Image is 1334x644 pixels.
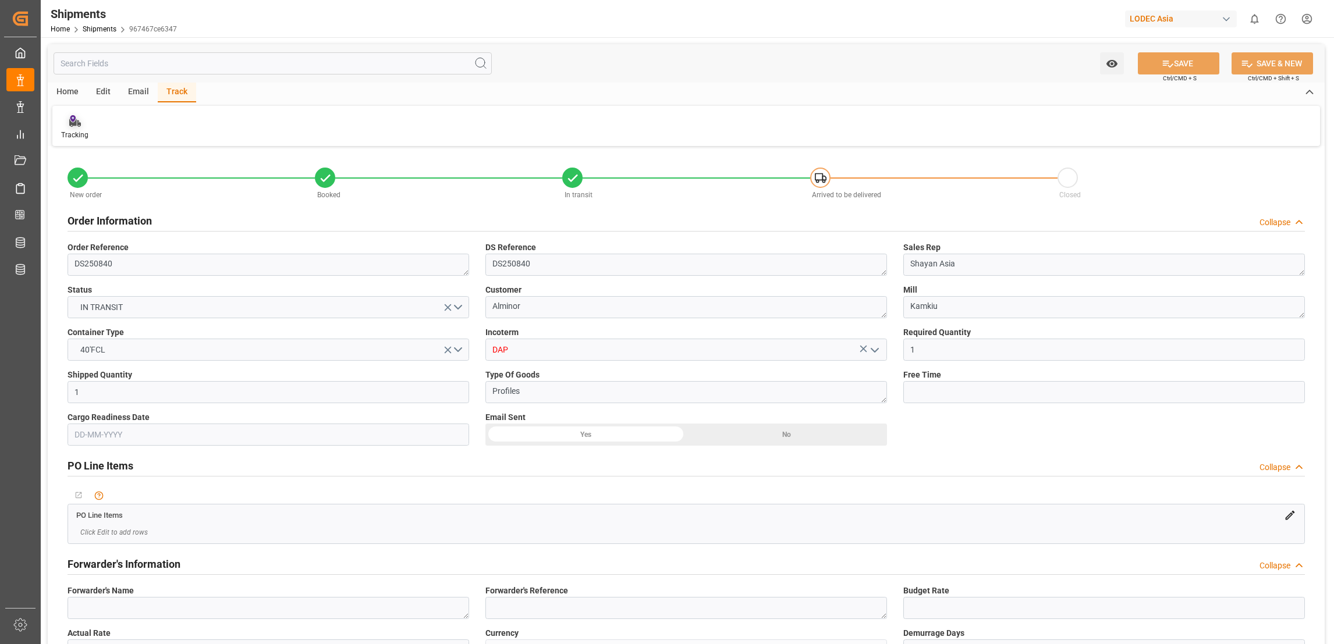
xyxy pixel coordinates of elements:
div: Edit [87,83,119,102]
span: Budget Rate [903,585,949,597]
button: SAVE & NEW [1232,52,1313,74]
span: Closed [1059,191,1081,199]
span: Currency [485,627,519,639]
a: Shipments [83,25,116,33]
input: Type to search/select [485,339,887,361]
div: Home [48,83,87,102]
button: SAVE [1138,52,1219,74]
button: Help Center [1268,6,1294,32]
div: Tracking [61,130,88,140]
div: Email [119,83,158,102]
span: Status [68,284,92,296]
span: IN TRANSIT [74,301,129,314]
span: Demurrage Days [903,627,964,639]
span: Free Time [903,369,941,381]
span: Click Edit to add rows [80,527,148,538]
textarea: Profiles [485,381,887,403]
h2: Forwarder's Information [68,556,180,572]
div: Yes [485,424,686,446]
span: PO Line Items [76,511,123,520]
button: open menu [68,339,469,361]
div: Collapse [1260,216,1290,229]
div: Collapse [1260,560,1290,572]
span: Ctrl/CMD + S [1163,74,1197,83]
span: Customer [485,284,521,296]
textarea: Shayan Asia [903,254,1305,276]
div: Collapse [1260,461,1290,474]
span: Email Sent [485,411,526,424]
span: Actual Rate [68,627,111,639]
a: Home [51,25,70,33]
span: Arrived to be delivered [812,191,881,199]
textarea: Kamkiu [903,296,1305,318]
span: Sales Rep [903,241,941,254]
span: New order [70,191,102,199]
span: Incoterm [485,326,519,339]
div: LODEC Asia [1125,10,1237,27]
span: 40'FCL [74,344,111,356]
textarea: DS250840 [68,254,469,276]
span: Ctrl/CMD + Shift + S [1248,74,1299,83]
span: Required Quantity [903,326,971,339]
span: Shipped Quantity [68,369,132,381]
span: Type Of Goods [485,369,540,381]
div: Shipments [51,5,177,23]
button: show 0 new notifications [1241,6,1268,32]
input: Search Fields [54,52,492,74]
input: DD-MM-YYYY [68,424,469,446]
span: Order Reference [68,241,129,254]
span: Forwarder's Name [68,585,134,597]
span: Cargo Readiness Date [68,411,150,424]
span: Forwarder's Reference [485,585,568,597]
textarea: DS250840 [485,254,887,276]
span: Container Type [68,326,124,339]
button: open menu [865,341,883,359]
a: PO Line Items [76,510,123,519]
span: DS Reference [485,241,536,254]
div: Track [158,83,196,102]
span: Mill [903,284,917,296]
h2: Order Information [68,213,152,229]
button: LODEC Asia [1125,8,1241,30]
textarea: Alminor [485,296,887,318]
button: open menu [1100,52,1124,74]
h2: PO Line Items [68,458,133,474]
span: Booked [317,191,340,199]
button: open menu [68,296,469,318]
span: In transit [565,191,593,199]
div: No [686,424,887,446]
